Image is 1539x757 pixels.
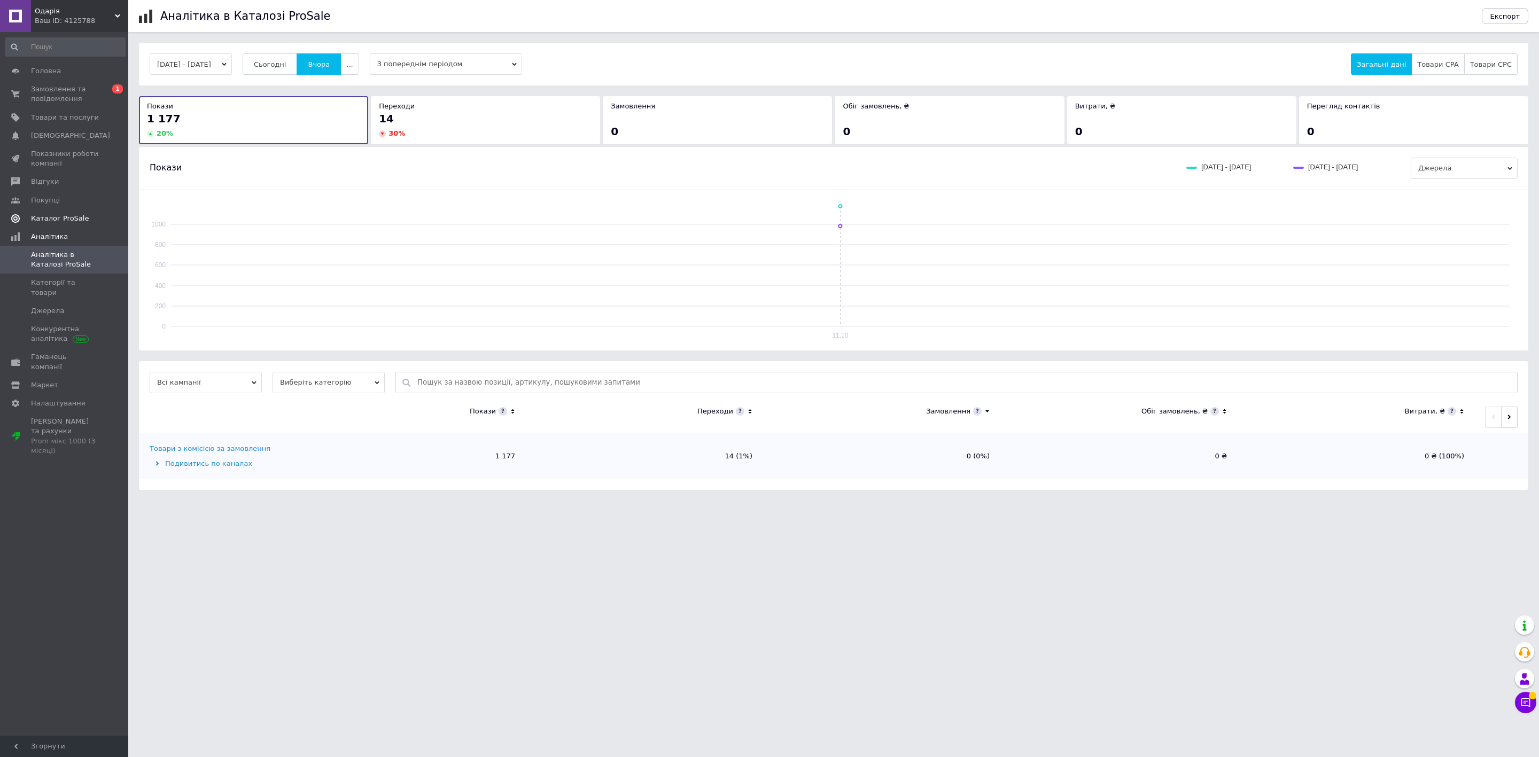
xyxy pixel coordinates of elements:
[926,407,970,416] div: Замовлення
[611,125,618,138] span: 0
[5,37,126,57] input: Пошук
[31,417,99,456] span: [PERSON_NAME] та рахунки
[150,372,262,393] span: Всі кампанії
[155,302,166,310] text: 200
[155,282,166,290] text: 400
[31,196,60,205] span: Покупці
[157,129,173,137] span: 20 %
[31,177,59,186] span: Відгуки
[1482,8,1529,24] button: Експорт
[833,332,849,339] text: 11.10
[308,60,330,68] span: Вчора
[1404,407,1445,416] div: Витрати, ₴
[31,232,68,241] span: Аналітика
[160,10,330,22] h1: Аналітика в Каталозі ProSale
[31,306,64,316] span: Джерела
[31,399,85,408] span: Налаштування
[1141,407,1208,416] div: Обіг замовлень, ₴
[150,162,182,174] span: Покази
[243,53,298,75] button: Сьогодні
[346,60,353,68] span: ...
[1490,12,1520,20] span: Експорт
[155,261,166,269] text: 600
[1464,53,1518,75] button: Товари CPC
[611,102,655,110] span: Замовлення
[1515,692,1536,713] button: Чат з покупцем
[1411,158,1518,179] span: Джерела
[843,125,850,138] span: 0
[1075,125,1083,138] span: 0
[1357,60,1406,68] span: Загальні дані
[31,352,99,371] span: Гаманець компанії
[379,102,415,110] span: Переходи
[340,53,359,75] button: ...
[273,372,385,393] span: Виберіть категорію
[31,436,99,456] div: Prom мікс 1000 (3 місяці)
[1307,125,1315,138] span: 0
[763,433,1000,479] td: 0 (0%)
[31,131,110,141] span: [DEMOGRAPHIC_DATA]
[147,112,181,125] span: 1 177
[151,221,166,228] text: 1000
[1470,60,1512,68] span: Товари CPC
[31,113,99,122] span: Товари та послуги
[31,250,99,269] span: Аналітика в Каталозі ProSale
[526,433,763,479] td: 14 (1%)
[31,214,89,223] span: Каталог ProSale
[289,433,526,479] td: 1 177
[1000,433,1238,479] td: 0 ₴
[150,459,286,469] div: Подивитись по каналах
[150,444,270,454] div: Товари з комісією за замовлення
[843,102,909,110] span: Обіг замовлень, ₴
[417,372,1512,393] input: Пошук за назвою позиції, артикулу, пошуковими запитами
[31,278,99,297] span: Категорії та товари
[31,84,99,104] span: Замовлення та повідомлення
[150,53,232,75] button: [DATE] - [DATE]
[31,149,99,168] span: Показники роботи компанії
[1075,102,1116,110] span: Витрати, ₴
[35,16,128,26] div: Ваш ID: 4125788
[112,84,123,93] span: 1
[388,129,405,137] span: 30 %
[1417,60,1458,68] span: Товари CPA
[379,112,394,125] span: 14
[31,380,58,390] span: Маркет
[31,66,61,76] span: Головна
[254,60,286,68] span: Сьогодні
[1351,53,1412,75] button: Загальні дані
[31,324,99,344] span: Конкурентна аналітика
[697,407,733,416] div: Переходи
[1238,433,1475,479] td: 0 ₴ (100%)
[297,53,341,75] button: Вчора
[35,6,115,16] span: Одарія
[470,407,496,416] div: Покази
[162,323,166,330] text: 0
[1411,53,1464,75] button: Товари CPA
[147,102,173,110] span: Покази
[155,241,166,248] text: 800
[1307,102,1380,110] span: Перегляд контактів
[370,53,522,75] span: З попереднім періодом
